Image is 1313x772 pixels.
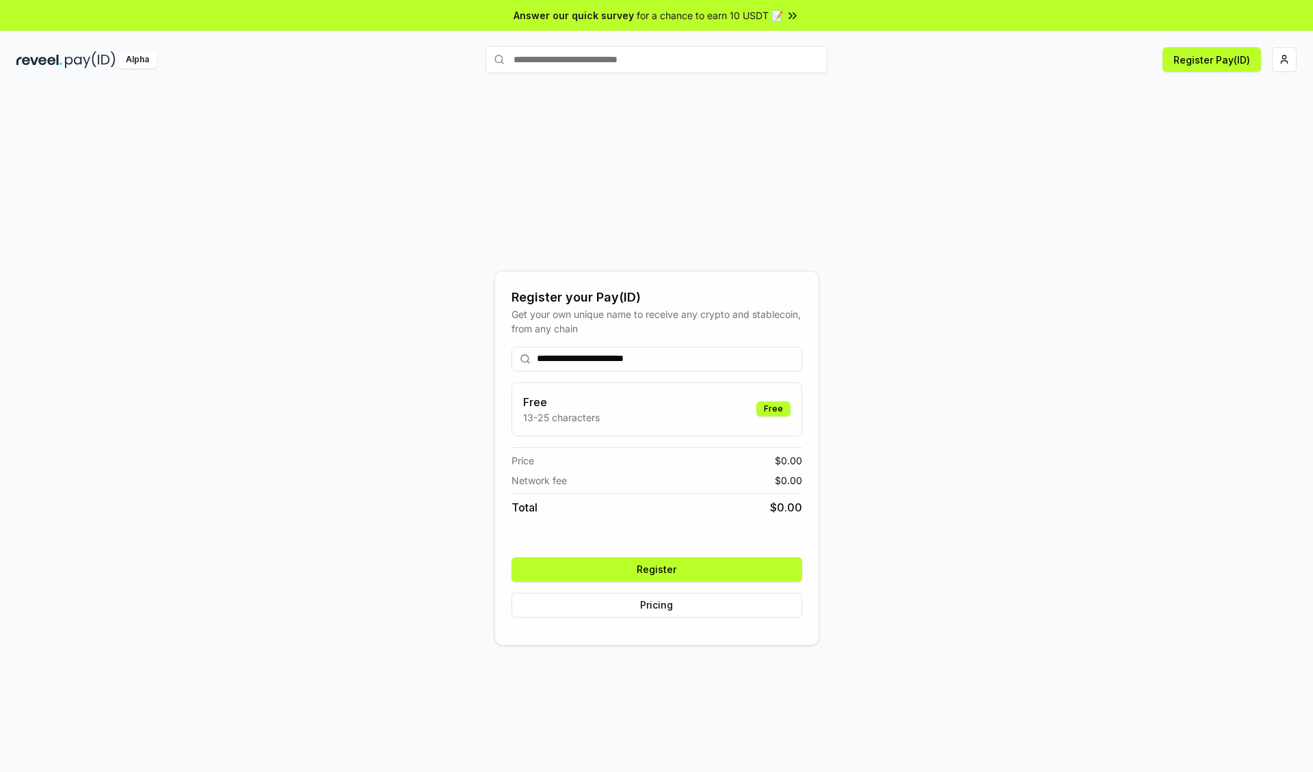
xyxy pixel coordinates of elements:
[756,401,791,416] div: Free
[775,473,802,488] span: $ 0.00
[512,473,567,488] span: Network fee
[770,499,802,516] span: $ 0.00
[512,453,534,468] span: Price
[512,499,538,516] span: Total
[16,51,62,68] img: reveel_dark
[65,51,116,68] img: pay_id
[523,394,600,410] h3: Free
[775,453,802,468] span: $ 0.00
[512,288,802,307] div: Register your Pay(ID)
[637,8,783,23] span: for a chance to earn 10 USDT 📝
[514,8,634,23] span: Answer our quick survey
[1163,47,1261,72] button: Register Pay(ID)
[523,410,600,425] p: 13-25 characters
[512,557,802,582] button: Register
[118,51,157,68] div: Alpha
[512,593,802,617] button: Pricing
[512,307,802,336] div: Get your own unique name to receive any crypto and stablecoin, from any chain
